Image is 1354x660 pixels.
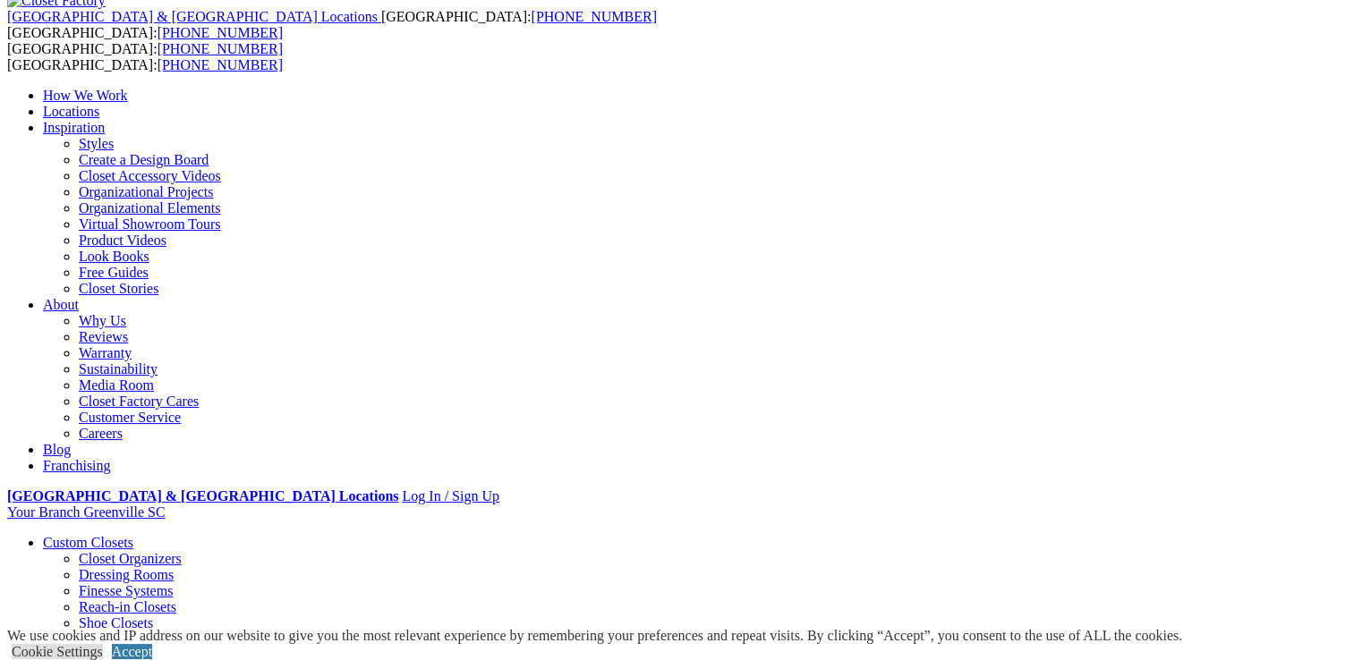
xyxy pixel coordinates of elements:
a: Closet Accessory Videos [79,168,221,183]
a: How We Work [43,88,128,103]
a: Your Branch Greenville SC [7,504,166,520]
a: Finesse Systems [79,583,173,598]
div: We use cookies and IP address on our website to give you the most relevant experience by remember... [7,628,1182,644]
a: Product Videos [79,233,166,248]
span: Greenville SC [83,504,165,520]
a: Locations [43,104,99,119]
a: Accept [112,644,152,659]
a: Reach-in Closets [79,599,176,614]
a: Sustainability [79,361,158,377]
a: Free Guides [79,265,149,280]
a: [PHONE_NUMBER] [158,57,283,72]
a: About [43,297,79,312]
a: Franchising [43,458,111,473]
a: Customer Service [79,410,181,425]
a: Organizational Projects [79,184,213,199]
a: Inspiration [43,120,105,135]
a: Look Books [79,249,149,264]
a: Cookie Settings [12,644,103,659]
a: [GEOGRAPHIC_DATA] & [GEOGRAPHIC_DATA] Locations [7,488,398,503]
a: Warranty [79,345,132,360]
a: Create a Design Board [79,152,209,167]
a: [PHONE_NUMBER] [158,25,283,40]
a: Blog [43,442,71,457]
a: Log In / Sign Up [402,488,498,503]
a: [GEOGRAPHIC_DATA] & [GEOGRAPHIC_DATA] Locations [7,9,381,24]
a: [PHONE_NUMBER] [531,9,656,24]
a: Custom Closets [43,535,133,550]
a: Shoe Closets [79,615,153,630]
a: Styles [79,136,114,151]
a: [PHONE_NUMBER] [158,41,283,56]
a: Virtual Showroom Tours [79,216,221,232]
span: Your Branch [7,504,80,520]
a: Organizational Elements [79,200,220,216]
span: [GEOGRAPHIC_DATA]: [GEOGRAPHIC_DATA]: [7,41,283,72]
span: [GEOGRAPHIC_DATA]: [GEOGRAPHIC_DATA]: [7,9,657,40]
a: Closet Stories [79,281,158,296]
a: Closet Factory Cares [79,393,199,409]
span: [GEOGRAPHIC_DATA] & [GEOGRAPHIC_DATA] Locations [7,9,378,24]
a: Reviews [79,329,128,344]
a: Closet Organizers [79,551,182,566]
a: Media Room [79,377,154,393]
a: Dressing Rooms [79,567,174,582]
a: Careers [79,426,123,441]
a: Why Us [79,313,126,328]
